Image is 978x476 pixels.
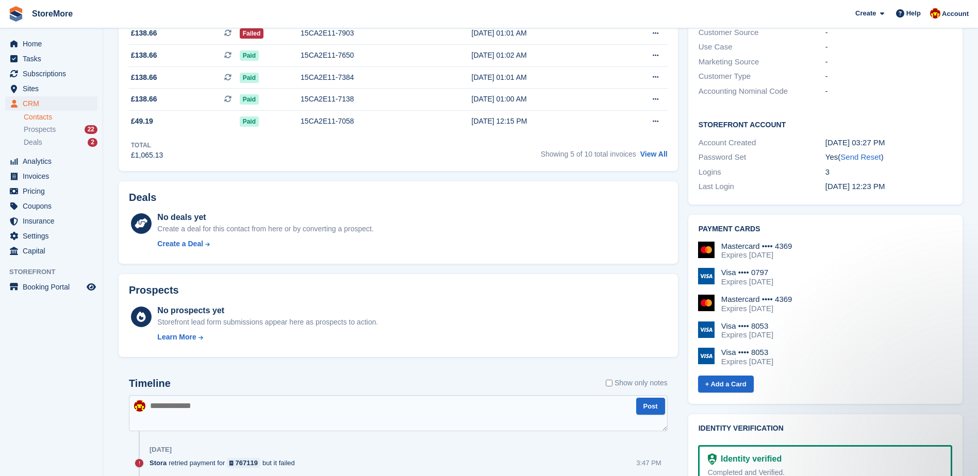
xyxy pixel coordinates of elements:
[699,181,825,193] div: Last Login
[150,446,172,454] div: [DATE]
[699,424,952,433] h2: Identity verification
[636,458,661,468] div: 3:47 PM
[840,152,881,161] a: Send Reset
[472,72,613,83] div: [DATE] 01:01 AM
[131,50,157,61] span: £138.66
[699,27,825,39] div: Customer Source
[640,150,668,158] a: View All
[157,332,196,343] div: Learn More
[698,242,715,258] img: Mastercard Logo
[23,96,85,111] span: CRM
[131,116,153,127] span: £49.19
[150,458,167,468] span: Stora
[85,125,97,134] div: 22
[8,6,24,22] img: stora-icon-8386f47178a22dfd0bd8f6a31ec36ba5ce8667c1dd55bd0f319d3a0aa187defe.svg
[636,398,665,415] button: Post
[5,81,97,96] a: menu
[131,28,157,39] span: £138.66
[23,214,85,228] span: Insurance
[721,357,773,366] div: Expires [DATE]
[855,8,876,19] span: Create
[721,348,773,357] div: Visa •••• 8053
[23,169,85,183] span: Invoices
[24,124,97,135] a: Prospects 22
[825,182,885,191] time: 2025-02-06 12:23:36 UTC
[5,52,97,66] a: menu
[5,66,97,81] a: menu
[24,112,97,122] a: Contacts
[23,199,85,213] span: Coupons
[472,28,613,39] div: [DATE] 01:01 AM
[131,94,157,105] span: £138.66
[301,94,438,105] div: 15CA2E11-7138
[472,94,613,105] div: [DATE] 01:00 AM
[240,50,259,61] span: Paid
[721,304,792,313] div: Expires [DATE]
[5,169,97,183] a: menu
[699,225,952,233] h2: Payment cards
[825,27,952,39] div: -
[23,37,85,51] span: Home
[88,138,97,147] div: 2
[708,453,717,465] img: Identity Verification Ready
[721,321,773,331] div: Visa •••• 8053
[301,72,438,83] div: 15CA2E11-7384
[157,239,203,249] div: Create a Deal
[157,304,378,317] div: No prospects yet
[157,239,373,249] a: Create a Deal
[23,280,85,294] span: Booking Portal
[85,281,97,293] a: Preview store
[240,28,264,39] span: Failed
[236,458,258,468] div: 767119
[606,378,612,388] input: Show only notes
[699,71,825,82] div: Customer Type
[23,184,85,198] span: Pricing
[699,41,825,53] div: Use Case
[825,86,952,97] div: -
[240,116,259,127] span: Paid
[698,376,754,393] a: + Add a Card
[906,8,921,19] span: Help
[721,330,773,339] div: Expires [DATE]
[699,166,825,178] div: Logins
[157,317,378,328] div: Storefront lead form submissions appear here as prospects to action.
[721,250,792,260] div: Expires [DATE]
[23,66,85,81] span: Subscriptions
[698,321,715,338] img: Visa Logo
[825,151,952,163] div: Yes
[721,277,773,286] div: Expires [DATE]
[23,81,85,96] span: Sites
[825,41,952,53] div: -
[5,280,97,294] a: menu
[472,116,613,127] div: [DATE] 12:15 PM
[541,150,636,158] span: Showing 5 of 10 total invoices
[301,28,438,39] div: 15CA2E11-7903
[157,224,373,234] div: Create a deal for this contact from here or by converting a prospect.
[23,52,85,66] span: Tasks
[5,229,97,243] a: menu
[129,192,156,203] h2: Deals
[825,137,952,149] div: [DATE] 03:27 PM
[721,268,773,277] div: Visa •••• 0797
[698,348,715,364] img: Visa Logo
[24,125,56,134] span: Prospects
[5,199,97,213] a: menu
[5,96,97,111] a: menu
[699,151,825,163] div: Password Set
[129,284,179,296] h2: Prospects
[227,458,260,468] a: 767119
[23,244,85,258] span: Capital
[24,137,97,148] a: Deals 2
[129,378,171,389] h2: Timeline
[301,116,438,127] div: 15CA2E11-7058
[717,453,782,465] div: Identity verified
[131,141,163,150] div: Total
[699,86,825,97] div: Accounting Nominal Code
[942,9,969,19] span: Account
[240,94,259,105] span: Paid
[930,8,940,19] img: Store More Team
[825,166,952,178] div: 3
[157,332,378,343] a: Learn More
[134,400,145,412] img: Store More Team
[699,56,825,68] div: Marketing Source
